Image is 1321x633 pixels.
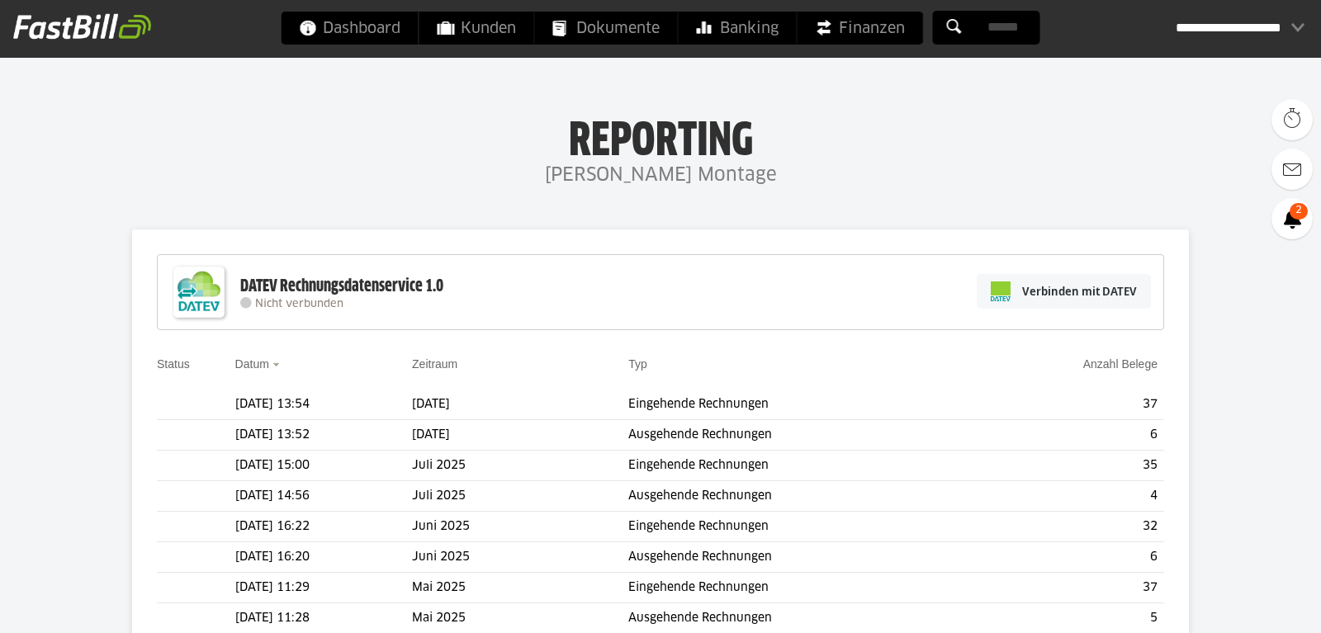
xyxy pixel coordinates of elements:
[235,451,412,481] td: [DATE] 15:00
[1194,583,1304,625] iframe: Öffnet ein Widget, in dem Sie weitere Informationen finden
[679,12,797,45] a: Banking
[412,390,628,420] td: [DATE]
[412,357,457,371] a: Zeitraum
[412,481,628,512] td: Juli 2025
[438,12,516,45] span: Kunden
[412,420,628,451] td: [DATE]
[971,451,1164,481] td: 35
[628,481,971,512] td: Ausgehende Rechnungen
[157,357,190,371] a: Status
[971,420,1164,451] td: 6
[412,542,628,573] td: Juni 2025
[816,12,905,45] span: Finanzen
[300,12,400,45] span: Dashboard
[1271,198,1313,239] a: 2
[13,13,151,40] img: fastbill_logo_white.png
[628,542,971,573] td: Ausgehende Rechnungen
[419,12,534,45] a: Kunden
[166,259,232,325] img: DATEV-Datenservice Logo
[535,12,678,45] a: Dokumente
[798,12,923,45] a: Finanzen
[235,512,412,542] td: [DATE] 16:22
[1022,283,1137,300] span: Verbinden mit DATEV
[971,512,1164,542] td: 32
[991,281,1011,301] img: pi-datev-logo-farbig-24.svg
[971,542,1164,573] td: 6
[412,512,628,542] td: Juni 2025
[628,357,647,371] a: Typ
[971,481,1164,512] td: 4
[1290,203,1308,220] span: 2
[1083,357,1158,371] a: Anzahl Belege
[235,357,269,371] a: Datum
[235,542,412,573] td: [DATE] 16:20
[282,12,419,45] a: Dashboard
[412,573,628,603] td: Mai 2025
[553,12,660,45] span: Dokumente
[235,481,412,512] td: [DATE] 14:56
[235,573,412,603] td: [DATE] 11:29
[235,420,412,451] td: [DATE] 13:52
[628,451,971,481] td: Eingehende Rechnungen
[628,390,971,420] td: Eingehende Rechnungen
[235,390,412,420] td: [DATE] 13:54
[628,420,971,451] td: Ausgehende Rechnungen
[412,451,628,481] td: Juli 2025
[697,12,779,45] span: Banking
[628,512,971,542] td: Eingehende Rechnungen
[240,276,443,297] div: DATEV Rechnungsdatenservice 1.0
[971,390,1164,420] td: 37
[255,299,343,309] span: Nicht verbunden
[977,274,1151,309] a: Verbinden mit DATEV
[971,573,1164,603] td: 37
[272,363,283,366] img: sort_desc.gif
[628,573,971,603] td: Eingehende Rechnungen
[165,116,1156,159] h1: Reporting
